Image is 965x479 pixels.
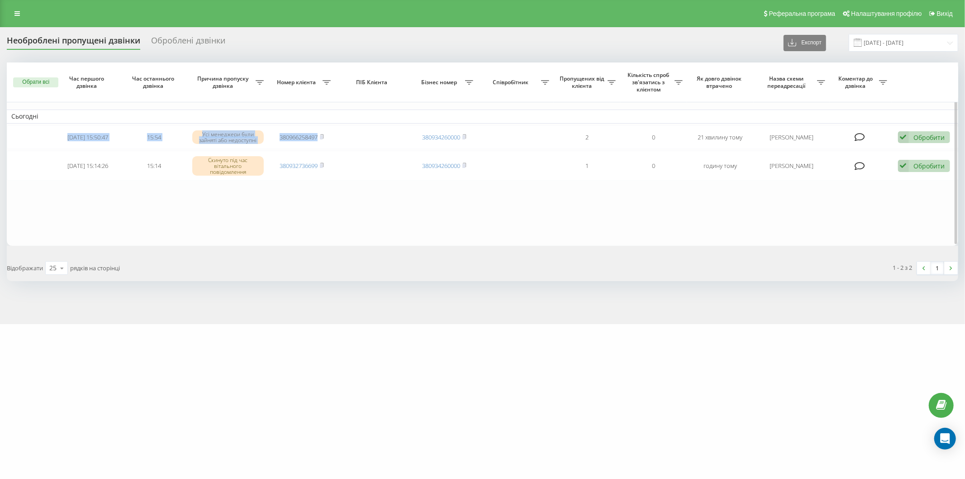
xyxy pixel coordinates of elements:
div: Усі менеджери були зайняті або недоступні [192,130,264,144]
td: 0 [620,125,687,149]
span: Коментар до дзвінка [834,75,879,89]
span: Відображати [7,264,43,272]
a: 380934260000 [422,162,460,170]
td: 21 хвилину тому [687,125,754,149]
span: Кількість спроб зв'язатись з клієнтом [625,72,674,93]
td: 15:54 [121,125,187,149]
span: рядків на сторінці [70,264,120,272]
div: 25 [49,263,57,273]
button: Експорт [784,35,826,51]
span: Номер клієнта [273,79,322,86]
td: Сьогодні [7,110,958,123]
span: Назва схеми переадресації [758,75,817,89]
span: Як довго дзвінок втрачено [694,75,746,89]
td: 0 [620,151,687,181]
button: Обрати всі [13,77,58,87]
td: [DATE] 15:50:47 [54,125,121,149]
div: Open Intercom Messenger [934,428,956,450]
div: Необроблені пропущені дзвінки [7,36,140,50]
span: Причина пропуску дзвінка [192,75,256,89]
td: 1 [554,151,620,181]
span: Вихід [937,10,953,17]
td: 15:14 [121,151,187,181]
a: 380966258497 [280,133,318,141]
span: Реферальна програма [769,10,836,17]
span: Пропущених від клієнта [558,75,608,89]
div: Обробити [914,133,945,142]
td: 2 [554,125,620,149]
div: 1 - 2 з 2 [893,263,913,272]
div: Оброблені дзвінки [151,36,225,50]
a: 1 [931,262,944,274]
span: Налаштування профілю [851,10,922,17]
span: Час останнього дзвінка [128,75,180,89]
td: [PERSON_NAME] [754,125,830,149]
div: Обробити [914,162,945,170]
td: [PERSON_NAME] [754,151,830,181]
span: Бізнес номер [416,79,465,86]
span: Час першого дзвінка [62,75,114,89]
td: [DATE] 15:14:26 [54,151,121,181]
a: 380932736699 [280,162,318,170]
span: Співробітник [482,79,541,86]
div: Скинуто під час вітального повідомлення [192,156,264,176]
td: годину тому [687,151,754,181]
a: 380934260000 [422,133,460,141]
span: ПІБ Клієнта [343,79,403,86]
